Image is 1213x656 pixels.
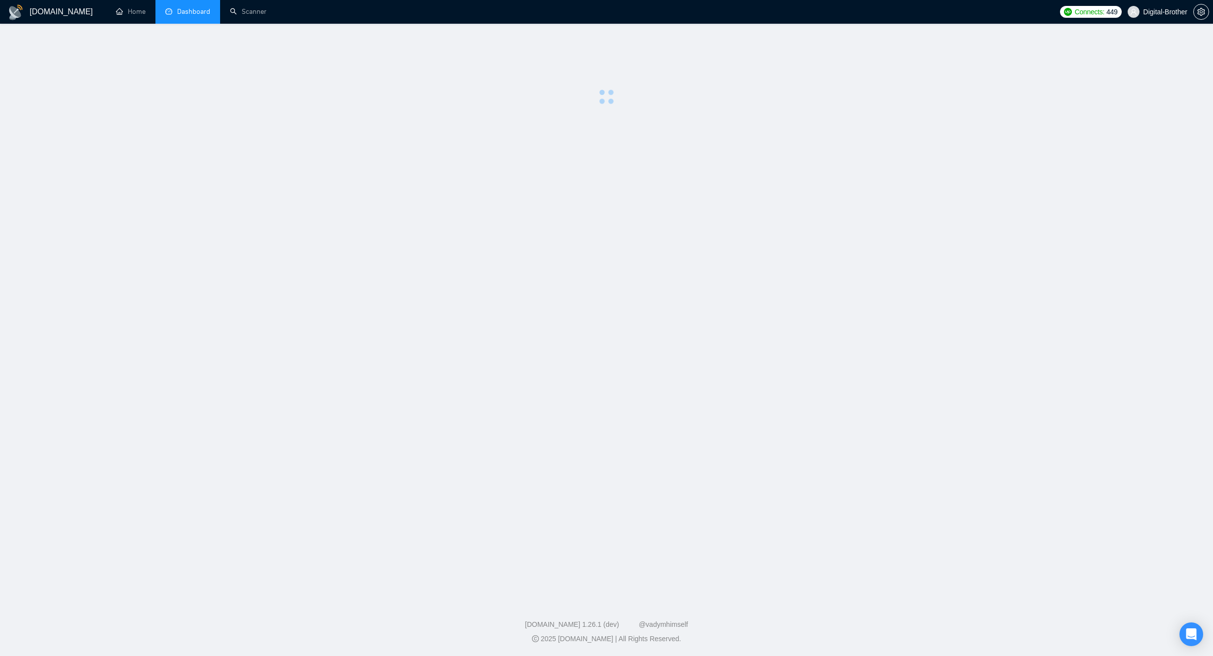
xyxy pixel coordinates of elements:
[8,634,1205,644] div: 2025 [DOMAIN_NAME] | All Rights Reserved.
[525,620,619,628] a: [DOMAIN_NAME] 1.26.1 (dev)
[1179,622,1203,646] div: Open Intercom Messenger
[165,8,172,15] span: dashboard
[1193,4,1209,20] button: setting
[177,7,210,16] span: Dashboard
[1106,6,1117,17] span: 449
[1193,8,1209,16] a: setting
[532,635,539,642] span: copyright
[1130,8,1137,15] span: user
[116,7,146,16] a: homeHome
[1075,6,1104,17] span: Connects:
[639,620,688,628] a: @vadymhimself
[8,4,24,20] img: logo
[1064,8,1072,16] img: upwork-logo.png
[230,7,266,16] a: searchScanner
